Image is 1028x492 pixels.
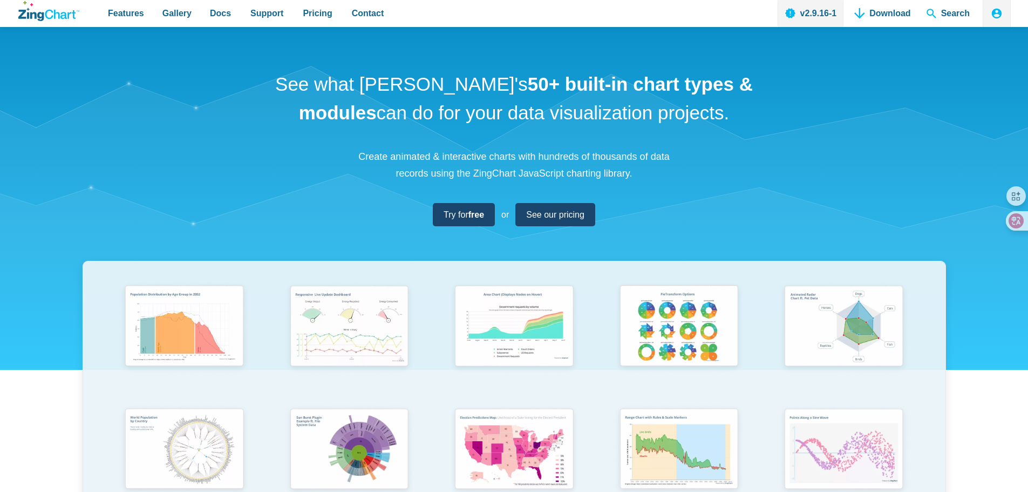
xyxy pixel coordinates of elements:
[761,280,927,403] a: Animated Radar Chart ft. Pet Data
[515,203,595,226] a: See our pricing
[303,6,332,21] span: Pricing
[444,207,484,222] span: Try for
[448,280,580,374] img: Area Chart (Displays Nodes on Hover)
[267,280,432,403] a: Responsive Live Update Dashboard
[433,203,495,226] a: Try forfree
[271,70,757,127] h1: See what [PERSON_NAME]'s can do for your data visualization projects.
[501,207,509,222] span: or
[108,6,144,21] span: Features
[118,280,250,374] img: Population Distribution by Age Group in 2052
[162,6,192,21] span: Gallery
[299,73,753,123] strong: 50+ built-in chart types & modules
[102,280,267,403] a: Population Distribution by Age Group in 2052
[352,149,676,181] p: Create animated & interactive charts with hundreds of thousands of data records using the ZingCha...
[613,280,745,374] img: Pie Transform Options
[283,280,415,374] img: Responsive Live Update Dashboard
[432,280,597,403] a: Area Chart (Displays Nodes on Hover)
[18,1,79,21] a: ZingChart Logo. Click to return to the homepage
[210,6,231,21] span: Docs
[250,6,283,21] span: Support
[778,280,909,374] img: Animated Radar Chart ft. Pet Data
[352,6,384,21] span: Contact
[468,210,484,219] strong: free
[526,207,584,222] span: See our pricing
[596,280,761,403] a: Pie Transform Options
